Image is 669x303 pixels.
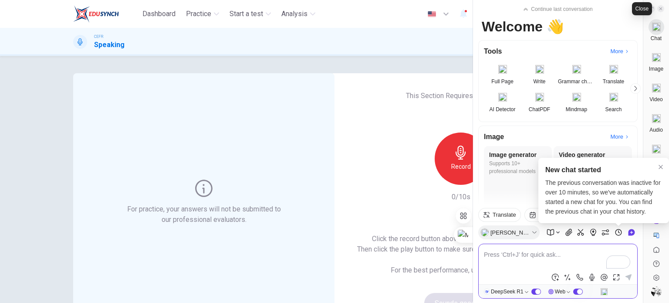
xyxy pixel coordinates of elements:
button: Dashboard [139,6,179,22]
h6: This Section Requires a Microphone [406,91,516,101]
a: EduSynch logo [73,5,139,23]
span: Dashboard [142,9,176,19]
button: Analysis [278,6,319,22]
h6: For the best performance, use [391,265,531,276]
button: Practice [182,6,223,22]
span: CEFR [94,34,103,40]
span: Analysis [281,9,307,19]
img: en [426,11,437,17]
h6: Click the record button above to make sure you can record. Then click the play button to make sur... [357,234,565,255]
h6: Record [451,161,471,172]
h6: 0/10s [452,192,470,202]
button: Start a test [226,6,274,22]
h6: For practice, your answers will not be submitted to our professional evaluators. [125,204,283,225]
span: Start a test [230,9,263,19]
span: Practice [186,9,211,19]
h1: Speaking [94,40,125,50]
button: Record [435,133,487,185]
img: EduSynch logo [73,5,119,23]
